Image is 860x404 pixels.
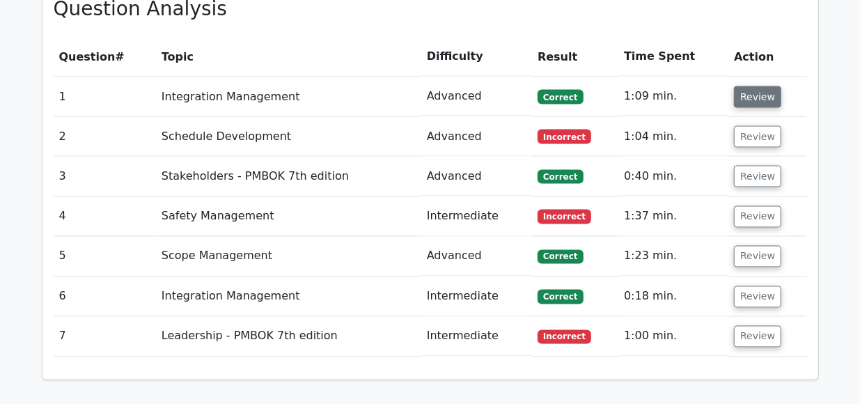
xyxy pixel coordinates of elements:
span: Incorrect [538,330,591,344]
td: 1:37 min. [618,197,728,237]
td: Advanced [421,237,532,277]
button: Review [734,126,781,148]
td: Advanced [421,157,532,196]
button: Review [734,326,781,348]
th: Result [532,37,618,77]
span: Incorrect [538,130,591,143]
td: 1:23 min. [618,237,728,277]
td: 0:40 min. [618,157,728,196]
th: Action [728,37,806,77]
span: Question [59,50,116,63]
span: Correct [538,90,583,104]
td: 5 [54,237,156,277]
td: Leadership - PMBOK 7th edition [156,317,421,357]
button: Review [734,206,781,228]
td: Intermediate [421,317,532,357]
td: Stakeholders - PMBOK 7th edition [156,157,421,196]
th: Time Spent [618,37,728,77]
td: 1:00 min. [618,317,728,357]
td: 7 [54,317,156,357]
button: Review [734,286,781,308]
td: 4 [54,197,156,237]
td: Intermediate [421,277,532,317]
td: 0:18 min. [618,277,728,317]
td: Advanced [421,117,532,157]
span: Correct [538,250,583,264]
span: Correct [538,170,583,184]
button: Review [734,166,781,187]
button: Review [734,246,781,267]
td: 3 [54,157,156,196]
td: Scope Management [156,237,421,277]
td: Integration Management [156,77,421,116]
td: 1:09 min. [618,77,728,116]
button: Review [734,86,781,108]
td: 2 [54,117,156,157]
td: Integration Management [156,277,421,317]
th: Difficulty [421,37,532,77]
td: Intermediate [421,197,532,237]
td: 6 [54,277,156,317]
th: # [54,37,156,77]
span: Correct [538,290,583,304]
td: 1:04 min. [618,117,728,157]
td: Safety Management [156,197,421,237]
td: Schedule Development [156,117,421,157]
td: Advanced [421,77,532,116]
td: 1 [54,77,156,116]
span: Incorrect [538,210,591,224]
th: Topic [156,37,421,77]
